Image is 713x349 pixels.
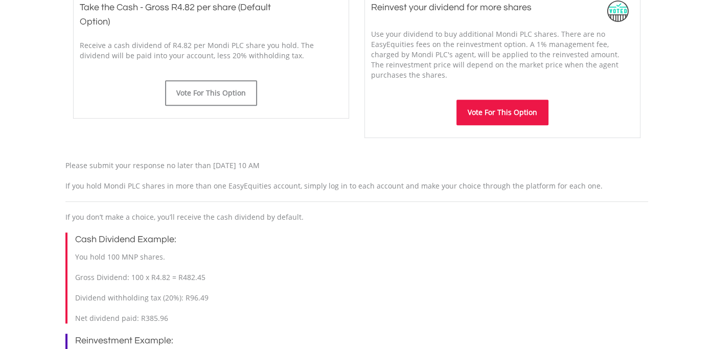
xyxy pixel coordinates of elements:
p: If you don’t make a choice, you’ll receive the cash dividend by default. [65,212,648,222]
span: Take the Cash - Gross R4.82 per share (Default Option) [80,3,271,27]
span: Reinvest your dividend for more shares [371,3,532,12]
h3: Reinvestment Example: [75,334,648,348]
span: You hold 100 MNP shares. Gross Dividend: 100 x R4.82 = R482.45 Dividend withholding tax (20%): R9... [75,252,209,323]
button: Vote For This Option [456,100,548,125]
span: Receive a cash dividend of R4.82 per Mondi PLC share you hold. The dividend will be paid into you... [80,40,314,60]
button: Vote For This Option [165,80,257,106]
span: Use your dividend to buy additional Mondi PLC shares. There are no EasyEquities fees on the reinv... [371,29,619,80]
h3: Cash Dividend Example: [75,232,648,247]
span: Please submit your response no later than [DATE] 10 AM If you hold Mondi PLC shares in more than ... [65,160,603,191]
